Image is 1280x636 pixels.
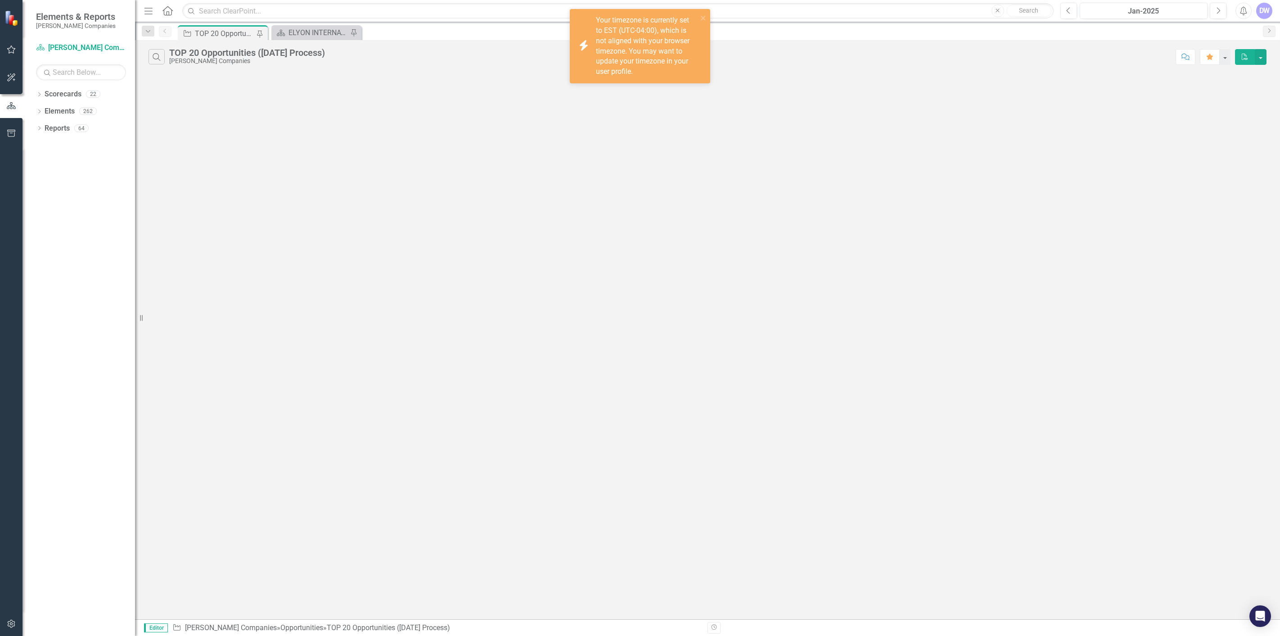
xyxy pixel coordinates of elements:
[36,22,116,29] small: [PERSON_NAME] Companies
[1249,605,1271,627] div: Open Intercom Messenger
[86,91,100,98] div: 22
[327,623,450,632] div: TOP 20 Opportunities ([DATE] Process)
[172,623,701,633] div: » »
[1256,3,1272,19] button: DW
[169,48,325,58] div: TOP 20 Opportunities ([DATE] Process)
[182,3,1054,19] input: Search ClearPoint...
[596,15,698,77] div: Your timezone is currently set to EST (UTC-04:00), which is not aligned with your browser timezon...
[1083,6,1204,17] div: Jan-2025
[185,623,277,632] a: [PERSON_NAME] Companies
[274,27,348,38] a: ELYON INTERNATIONAL INC
[144,623,168,632] span: Editor
[195,28,254,39] div: TOP 20 Opportunities ([DATE] Process)
[169,58,325,64] div: [PERSON_NAME] Companies
[36,43,126,53] a: [PERSON_NAME] Companies
[1019,7,1038,14] span: Search
[36,64,126,80] input: Search Below...
[45,106,75,117] a: Elements
[1080,3,1208,19] button: Jan-2025
[36,11,116,22] span: Elements & Reports
[700,13,707,23] button: close
[1006,5,1051,17] button: Search
[74,124,89,132] div: 64
[45,123,70,134] a: Reports
[45,89,81,100] a: Scorecards
[288,27,348,38] div: ELYON INTERNATIONAL INC
[280,623,323,632] a: Opportunities
[4,10,21,27] img: ClearPoint Strategy
[79,108,97,115] div: 262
